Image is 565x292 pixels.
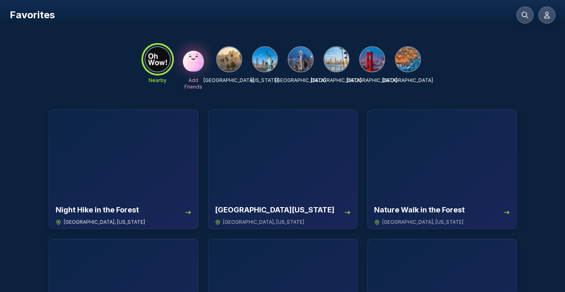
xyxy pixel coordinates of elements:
p: [GEOGRAPHIC_DATA] [311,77,362,84]
img: San Francisco [360,47,384,71]
img: Seattle [288,47,313,71]
img: Add Friends [180,46,206,72]
p: Nearby [149,77,167,84]
p: Add Friends [180,77,206,90]
img: Nature Walk in the Forest [368,110,516,201]
span: [GEOGRAPHIC_DATA] , [US_STATE] [64,219,145,225]
p: [US_STATE] [251,77,279,84]
p: [GEOGRAPHIC_DATA] [275,77,326,84]
span: [GEOGRAPHIC_DATA] , [US_STATE] [382,219,463,225]
h3: Night Hike in the Forest [56,204,139,216]
img: San Diego [324,47,349,71]
h3: [GEOGRAPHIC_DATA][US_STATE] [215,204,334,216]
span: [GEOGRAPHIC_DATA] , [US_STATE] [223,219,304,225]
img: Orange County [396,47,420,71]
p: [GEOGRAPHIC_DATA] [382,77,433,84]
p: [GEOGRAPHIC_DATA] [346,77,397,84]
img: Night Hike in the Forest [49,110,198,201]
h1: Favorites [10,9,55,22]
img: Los Angeles [217,47,241,71]
img: New York [253,47,277,71]
p: [GEOGRAPHIC_DATA] [203,77,254,84]
h3: Nature Walk in the Forest [374,204,465,216]
img: Disney California Adventure Park [208,110,357,201]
